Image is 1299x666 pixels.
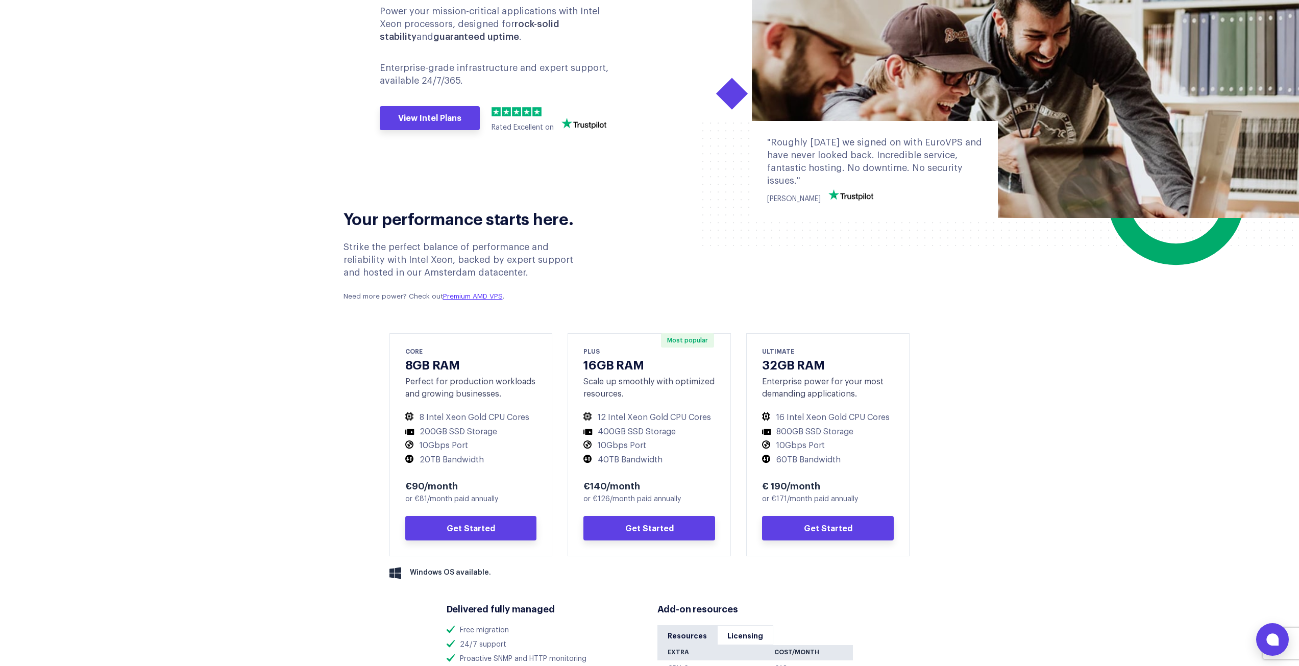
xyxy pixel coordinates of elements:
p: Power your mission-critical applications with Intel Xeon processors, designed for and . [380,5,622,44]
li: Proactive SNMP and HTTP monitoring [447,654,642,664]
a: Premium AMD VPS [443,293,503,300]
div: or €81/month paid annually [405,494,537,505]
span: [PERSON_NAME] [767,195,821,203]
li: 10Gbps Port [762,440,894,451]
div: or €171/month paid annually [762,494,894,505]
a: View Intel Plans [380,106,480,131]
li: 8 Intel Xeon Gold CPU Cores [405,412,537,423]
img: 1 [492,107,501,116]
li: 200GB SSD Storage [405,427,537,437]
div: Strike the perfect balance of performance and reliability with Intel Xeon, backed by expert suppo... [344,241,590,302]
button: Open chat window [1256,623,1289,656]
a: Get Started [762,516,894,540]
img: 3 [512,107,521,116]
p: Need more power? Check out . [344,292,590,302]
div: ULTIMATE [762,347,894,356]
b: guaranteed uptime [433,32,519,41]
li: 10Gbps Port [405,440,537,451]
li: 400GB SSD Storage [583,427,715,437]
a: Licensing [717,625,773,645]
th: Cost/Month [774,645,852,660]
li: 20TB Bandwidth [405,455,537,465]
li: 24/7 support [447,639,642,650]
div: Enterprise power for your most demanding applications. [762,376,894,400]
div: Perfect for production workloads and growing businesses. [405,376,537,400]
li: 10Gbps Port [583,440,715,451]
li: 40TB Bandwidth [583,455,715,465]
h3: Add-on resources [657,602,853,615]
span: Windows OS available. [410,568,491,578]
img: 5 [532,107,542,116]
div: € 190/month [762,479,894,491]
div: €90/month [405,479,537,491]
h3: 8GB RAM [405,357,537,372]
h3: 32GB RAM [762,357,894,372]
h2: Your performance starts here. [344,208,590,228]
img: 4 [522,107,531,116]
h3: Delivered fully managed [447,602,642,615]
div: CORE [405,347,537,356]
li: 12 Intel Xeon Gold CPU Cores [583,412,715,423]
li: Free migration [447,625,642,636]
div: or €126/month paid annually [583,494,715,505]
span: Most popular [661,333,714,348]
a: Resources [657,625,717,645]
div: €140/month [583,479,715,491]
div: "Roughly [DATE] we signed on with EuroVPS and have never looked back. Incredible service, fantast... [767,136,983,188]
li: 800GB SSD Storage [762,427,894,437]
b: rock-solid stability [380,19,559,41]
div: PLUS [583,347,715,356]
a: Get Started [405,516,537,540]
img: 2 [502,107,511,116]
span: Rated Excellent on [492,124,554,131]
li: 60TB Bandwidth [762,455,894,465]
li: 16 Intel Xeon Gold CPU Cores [762,412,894,423]
a: Get Started [583,516,715,540]
th: Extra [657,645,775,660]
div: Scale up smoothly with optimized resources. [583,376,715,400]
p: Enterprise-grade infrastructure and expert support, available 24/7/365. [380,62,622,87]
h3: 16GB RAM [583,357,715,372]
